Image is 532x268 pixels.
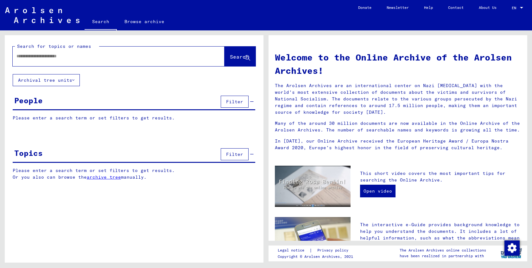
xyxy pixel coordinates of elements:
[85,14,117,30] a: Search
[499,245,523,261] img: yv_logo.png
[275,120,521,133] p: Many of the around 30 million documents are now available in the Online Archive of the Arolsen Ar...
[360,185,396,197] a: Open video
[400,253,486,259] p: have been realized in partnership with
[275,82,521,116] p: The Arolsen Archives are an international center on Nazi [MEDICAL_DATA] with the world’s most ext...
[221,96,249,108] button: Filter
[226,151,243,157] span: Filter
[360,221,521,248] p: The interactive e-Guide provides background knowledge to help you understand the documents. It in...
[221,148,249,160] button: Filter
[87,174,121,180] a: archive tree
[278,247,356,254] div: |
[13,115,255,121] p: Please enter a search term or set filters to get results.
[13,74,80,86] button: Archival tree units
[275,138,521,151] p: In [DATE], our Online Archive received the European Heritage Award / Europa Nostra Award 2020, Eu...
[13,167,256,181] p: Please enter a search term or set filters to get results. Or you also can browse the manually.
[312,247,356,254] a: Privacy policy
[14,95,43,106] div: People
[17,43,91,49] mat-label: Search for topics or names
[117,14,172,29] a: Browse archive
[278,254,356,259] p: Copyright © Arolsen Archives, 2021
[5,7,79,23] img: Arolsen_neg.svg
[225,47,256,66] button: Search
[278,247,309,254] a: Legal notice
[275,51,521,77] h1: Welcome to the Online Archive of the Arolsen Archives!
[275,166,351,207] img: video.jpg
[400,247,486,253] p: The Arolsen Archives online collections
[226,99,243,105] span: Filter
[512,6,519,10] span: EN
[275,217,351,268] img: eguide.jpg
[14,147,43,159] div: Topics
[360,170,521,183] p: This short video covers the most important tips for searching the Online Archive.
[504,240,520,256] img: Change consent
[230,54,249,60] span: Search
